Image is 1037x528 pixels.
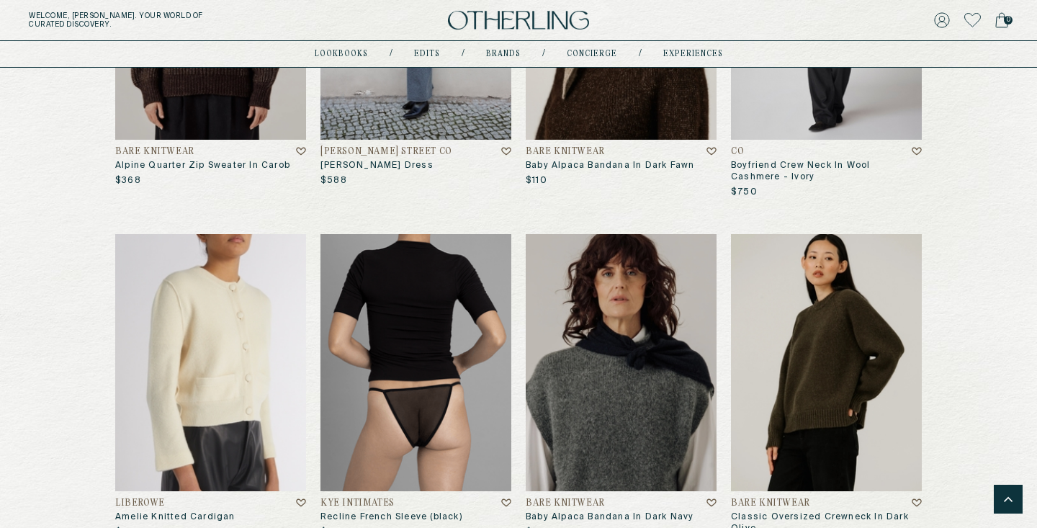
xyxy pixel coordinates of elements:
h4: Bare Knitwear [526,498,605,509]
img: Baby Alpaca Bandana in Dark Navy [526,234,717,492]
a: lookbooks [315,50,368,58]
img: AMELIE KNITTED CARDIGAN [115,234,306,492]
a: 0 [995,10,1008,30]
a: experiences [663,50,723,58]
a: Edits [414,50,440,58]
a: Brands [486,50,521,58]
div: / [639,48,642,60]
h4: CO [731,147,744,157]
span: 0 [1004,16,1013,24]
h4: Bare Knitwear [115,147,194,157]
h4: Kye Intimates [320,498,395,509]
h3: Amelie Knitted Cardigan [115,511,306,523]
h3: Boyfriend Crew Neck In Wool Cashmere - Ivory [731,160,922,183]
h4: [PERSON_NAME] Street Co [320,147,452,157]
a: concierge [567,50,617,58]
h3: [PERSON_NAME] Dress [320,160,511,171]
p: $588 [320,175,347,187]
p: $750 [731,187,758,198]
h5: Welcome, [PERSON_NAME] . Your world of curated discovery. [29,12,323,29]
div: / [542,48,545,60]
img: Recline French Sleeve (Black) [320,234,511,492]
h3: Recline French Sleeve (black) [320,511,511,523]
img: Classic Oversized Crewneck in Dark Olive [731,234,922,492]
h3: Baby Alpaca Bandana In Dark Navy [526,511,717,523]
h4: Bare Knitwear [731,498,810,509]
h3: Baby Alpaca Bandana In Dark Fawn [526,160,717,171]
h4: LIBEROWE [115,498,165,509]
div: / [390,48,392,60]
h3: Alpine Quarter Zip Sweater In Carob [115,160,306,171]
p: $110 [526,175,547,187]
img: logo [448,11,589,30]
p: $368 [115,175,141,187]
h4: Bare Knitwear [526,147,605,157]
div: / [462,48,464,60]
